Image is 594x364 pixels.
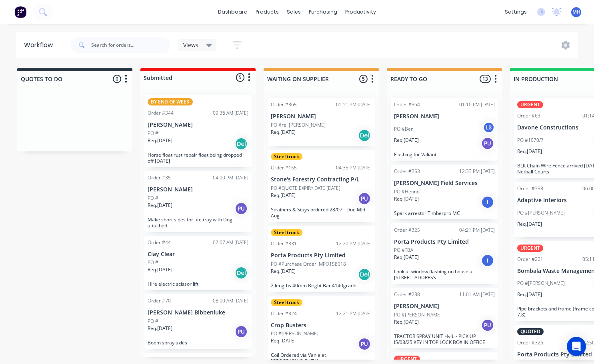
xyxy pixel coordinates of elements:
div: Order #35312:33 PM [DATE][PERSON_NAME] Field ServicesPO #HennoReq.[DATE]ISpark arrestor Timberpro MC [391,165,498,219]
div: Del [235,137,248,150]
div: PU [481,319,494,332]
p: PO #Henno [394,188,420,195]
p: Stone's Forestry Contracting P/L [271,176,372,183]
div: PU [481,137,494,150]
p: Coil Ordered via Vania at [GEOGRAPHIC_DATA] [271,352,372,364]
p: PO #[PERSON_NAME] [517,209,565,217]
div: Order #155 [271,164,297,171]
div: 11:01 AM [DATE] [459,291,495,298]
div: purchasing [305,6,341,18]
div: PU [235,325,248,338]
p: PO # [148,318,158,325]
div: Order #7008:00 AM [DATE][PERSON_NAME] BibbenlukePO #Req.[DATE]PUBoom spray axles [144,294,252,349]
p: PO #TBA [394,247,413,254]
p: [PERSON_NAME] [148,121,248,128]
div: Order #28811:01 AM [DATE][PERSON_NAME]PO #[PERSON_NAME]Req.[DATE]PUTRACTOR SPRAY UNIT Hyd. - PICK... [391,288,498,348]
div: Steel truckOrder #15504:35 PM [DATE]Stone's Forestry Contracting P/LPO #QUOTE EXPIRY DATE [DATE]R... [268,150,375,222]
p: PO #[PERSON_NAME] [394,311,442,318]
p: Req. [DATE] [394,137,419,144]
div: 09:36 AM [DATE] [213,109,248,117]
div: 04:00 PM [DATE] [213,174,248,181]
div: Del [358,268,371,281]
div: I [481,254,494,267]
div: Order #36401:10 PM [DATE][PERSON_NAME]PO #BenLSReq.[DATE]PUFlashing for Valiant [391,98,498,161]
div: URGENT [394,356,420,363]
div: 07:07 AM [DATE] [213,239,248,246]
p: PO # [148,130,158,137]
div: Steel truck [271,229,302,236]
div: Order #353 [394,168,420,175]
p: Req. [DATE] [517,148,542,155]
div: Order #70 [148,297,171,304]
div: Order #325 [394,227,420,234]
div: Order #365 [271,101,297,108]
div: 12:20 PM [DATE] [336,240,372,247]
div: Del [358,129,371,142]
p: Req. [DATE] [517,291,542,298]
a: dashboard [214,6,252,18]
div: Order #326 [517,339,543,346]
p: Req. [DATE] [271,268,296,275]
div: productivity [341,6,380,18]
div: Del [235,267,248,279]
p: [PERSON_NAME] [271,113,372,120]
span: MH [572,8,580,16]
div: Order #3504:00 PM [DATE][PERSON_NAME]PO #Req.[DATE]PUMake short sides for ute tray with Dog attac... [144,171,252,232]
div: Workflow [24,40,57,50]
p: [PERSON_NAME] [148,186,248,193]
p: PO #Purchase Order: MPO158018 [271,261,346,268]
img: Factory [14,6,26,18]
div: PU [358,338,371,350]
p: Spark arrestor Timberpro MC [394,210,495,216]
div: Order #358 [517,185,543,192]
p: Req. [DATE] [148,202,172,209]
p: Crop Busters [271,322,372,329]
p: Boom spray axles [148,340,248,346]
input: Search for orders... [91,37,170,53]
p: Req. [DATE] [148,325,172,332]
p: Flashing for Valiant [394,151,495,157]
p: PO # [148,195,158,202]
p: Req. [DATE] [148,137,172,144]
p: [PERSON_NAME] [394,303,495,310]
p: [PERSON_NAME] Bibbenluke [148,309,248,316]
div: QUOTED [517,328,544,335]
div: PU [358,192,371,205]
div: BY END OF WEEKOrder #34409:36 AM [DATE][PERSON_NAME]PO #Req.[DATE]DelHorse float rust repair floa... [144,95,252,167]
div: Order #221 [517,256,543,263]
p: PO #QUOTE EXPIRY DATE [DATE] [271,185,340,192]
p: Req. [DATE] [517,221,542,228]
div: 01:10 PM [DATE] [459,101,495,108]
div: Order #35 [148,174,171,181]
p: Req. [DATE] [394,195,419,203]
p: Make short sides for ute tray with Dog attached. [148,217,248,229]
p: Hire electric scissor lift [148,281,248,287]
p: 2 lengths 40mm Bright Bar 4140grade [271,282,372,288]
p: [PERSON_NAME] [394,113,495,120]
div: products [252,6,283,18]
div: Order #288 [394,291,420,298]
div: URGENT [517,101,543,108]
div: Order #44 [148,239,171,246]
div: I [481,196,494,209]
p: TRACTOR SPRAY UNIT Hyd. - PICK UP I5/08/25 KEY IN TOP LOCK BOX IN OFFICE [394,333,495,345]
div: 08:00 AM [DATE] [213,356,248,363]
p: PO #[PERSON_NAME] [517,280,565,287]
p: Porta Products Pty Limited [271,252,372,259]
div: Order #364 [394,101,420,108]
p: Req. [DATE] [271,192,296,199]
div: 12:21 PM [DATE] [336,310,372,317]
p: Req. [DATE] [271,337,296,344]
p: Horse float rust repair float being dropped off [DATE] [148,152,248,164]
p: Strainers & Stays ordered 28/07 - Due Mid Aug [271,207,372,219]
div: PU [235,202,248,215]
div: URGENT [517,245,543,252]
span: Views [183,41,198,49]
div: Steel truck [271,153,302,160]
p: PO #re: [PERSON_NAME] [271,121,326,129]
p: Clay Clear [148,251,248,258]
div: LS [483,121,495,133]
div: BY END OF WEEK [148,98,193,105]
p: Req. [DATE] [394,254,419,261]
div: sales [283,6,305,18]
